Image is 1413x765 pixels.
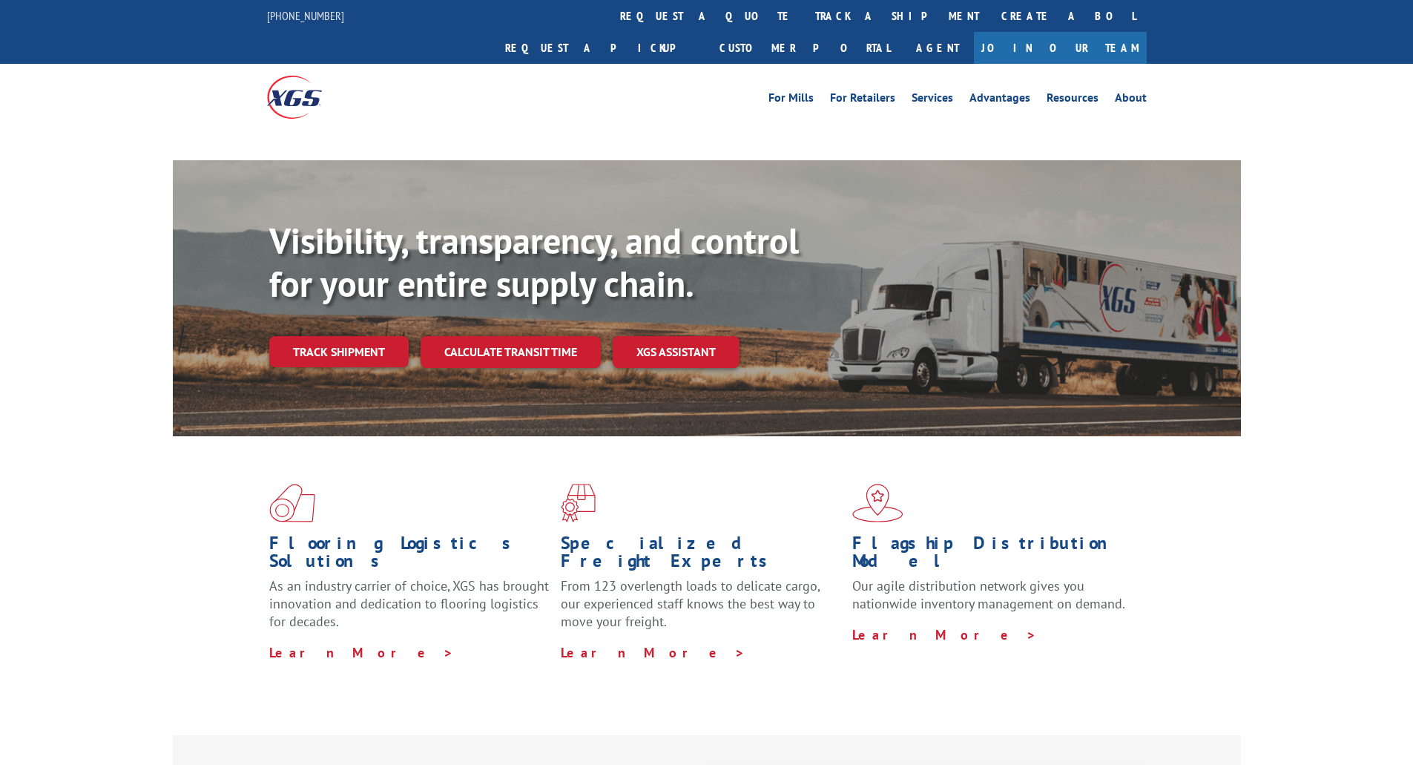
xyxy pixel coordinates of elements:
[969,92,1030,108] a: Advantages
[269,534,550,577] h1: Flooring Logistics Solutions
[269,336,409,367] a: Track shipment
[852,577,1125,612] span: Our agile distribution network gives you nationwide inventory management on demand.
[269,217,799,306] b: Visibility, transparency, and control for your entire supply chain.
[269,484,315,522] img: xgs-icon-total-supply-chain-intelligence-red
[708,32,901,64] a: Customer Portal
[852,484,903,522] img: xgs-icon-flagship-distribution-model-red
[267,8,344,23] a: [PHONE_NUMBER]
[974,32,1147,64] a: Join Our Team
[768,92,814,108] a: For Mills
[269,644,454,661] a: Learn More >
[421,336,601,368] a: Calculate transit time
[830,92,895,108] a: For Retailers
[494,32,708,64] a: Request a pickup
[613,336,740,368] a: XGS ASSISTANT
[852,626,1037,643] a: Learn More >
[561,534,841,577] h1: Specialized Freight Experts
[1047,92,1099,108] a: Resources
[561,644,745,661] a: Learn More >
[269,577,549,630] span: As an industry carrier of choice, XGS has brought innovation and dedication to flooring logistics...
[912,92,953,108] a: Services
[1115,92,1147,108] a: About
[901,32,974,64] a: Agent
[561,484,596,522] img: xgs-icon-focused-on-flooring-red
[852,534,1133,577] h1: Flagship Distribution Model
[561,577,841,643] p: From 123 overlength loads to delicate cargo, our experienced staff knows the best way to move you...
